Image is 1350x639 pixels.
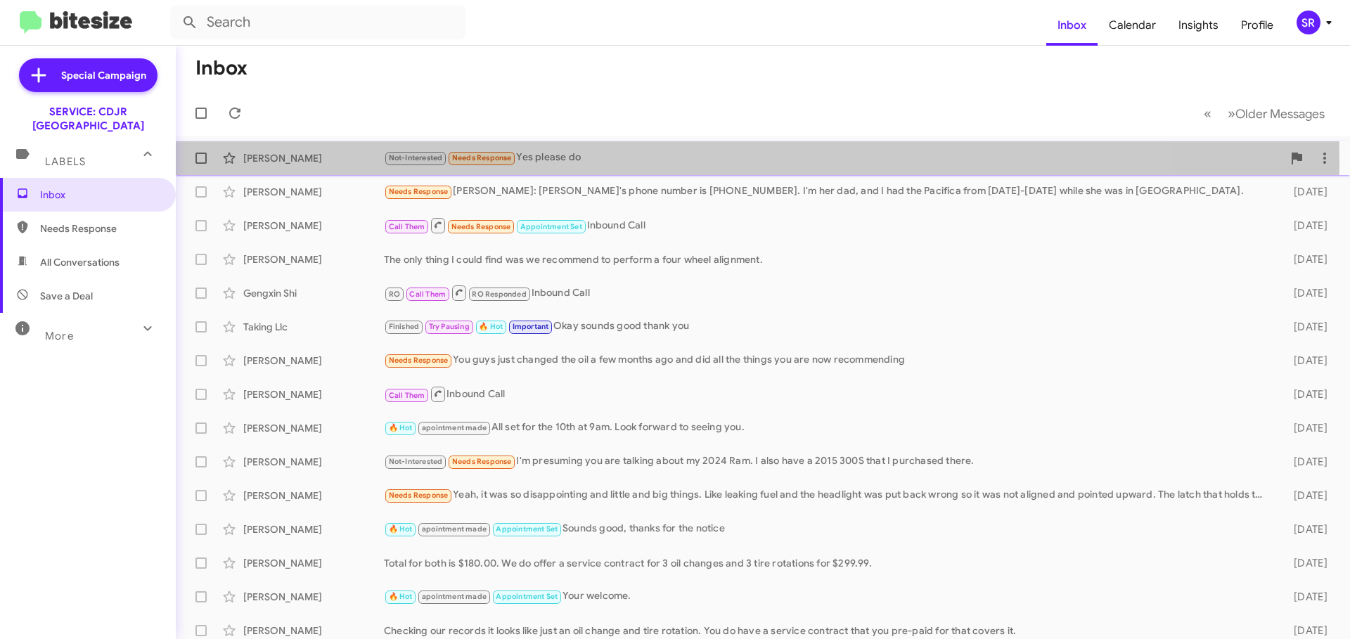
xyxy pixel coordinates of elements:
[384,487,1271,503] div: Yeah, it was so disappointing and little and big things. Like leaking fuel and the headlight was ...
[384,624,1271,638] div: Checking our records it looks like just an oil change and tire rotation. You do have a service co...
[40,255,120,269] span: All Conversations
[1271,489,1339,503] div: [DATE]
[243,455,384,469] div: [PERSON_NAME]
[384,453,1271,470] div: I'm presuming you are talking about my 2024 Ram. I also have a 2015 300S that I purchased there.
[1271,219,1339,233] div: [DATE]
[496,524,558,534] span: Appointment Set
[243,252,384,266] div: [PERSON_NAME]
[45,155,86,168] span: Labels
[384,284,1271,302] div: Inbound Call
[1230,5,1285,46] a: Profile
[389,391,425,400] span: Call Them
[496,592,558,601] span: Appointment Set
[1271,455,1339,469] div: [DATE]
[389,290,400,299] span: RO
[479,322,503,331] span: 🔥 Hot
[1271,320,1339,334] div: [DATE]
[243,522,384,536] div: [PERSON_NAME]
[389,153,443,162] span: Not-Interested
[243,489,384,503] div: [PERSON_NAME]
[1271,387,1339,401] div: [DATE]
[384,217,1271,234] div: Inbound Call
[384,521,1271,537] div: Sounds good, thanks for the notice
[389,423,413,432] span: 🔥 Hot
[1271,185,1339,199] div: [DATE]
[1228,105,1235,122] span: »
[1271,590,1339,604] div: [DATE]
[1219,99,1333,128] button: Next
[389,524,413,534] span: 🔥 Hot
[451,222,511,231] span: Needs Response
[389,356,449,365] span: Needs Response
[1196,99,1333,128] nav: Page navigation example
[389,592,413,601] span: 🔥 Hot
[1271,421,1339,435] div: [DATE]
[243,387,384,401] div: [PERSON_NAME]
[520,222,582,231] span: Appointment Set
[1271,556,1339,570] div: [DATE]
[389,457,443,466] span: Not-Interested
[243,219,384,233] div: [PERSON_NAME]
[452,457,512,466] span: Needs Response
[389,222,425,231] span: Call Them
[409,290,446,299] span: Call Them
[243,624,384,638] div: [PERSON_NAME]
[243,354,384,368] div: [PERSON_NAME]
[1167,5,1230,46] a: Insights
[472,290,526,299] span: RO Responded
[243,590,384,604] div: [PERSON_NAME]
[384,150,1282,166] div: Yes please do
[1285,11,1335,34] button: SR
[243,286,384,300] div: Gengxin Shi
[1271,522,1339,536] div: [DATE]
[1195,99,1220,128] button: Previous
[384,183,1271,200] div: [PERSON_NAME]: [PERSON_NAME]'s phone number is [PHONE_NUMBER]. I'm her dad, and I had the Pacific...
[61,68,146,82] span: Special Campaign
[243,151,384,165] div: [PERSON_NAME]
[384,385,1271,403] div: Inbound Call
[1098,5,1167,46] a: Calendar
[1271,252,1339,266] div: [DATE]
[452,153,512,162] span: Needs Response
[19,58,157,92] a: Special Campaign
[243,421,384,435] div: [PERSON_NAME]
[384,352,1271,368] div: You guys just changed the oil a few months ago and did all the things you are now recommending
[422,524,487,534] span: apointment made
[243,320,384,334] div: Taking Llc
[1297,11,1320,34] div: SR
[1204,105,1211,122] span: «
[1235,106,1325,122] span: Older Messages
[243,556,384,570] div: [PERSON_NAME]
[40,289,93,303] span: Save a Deal
[384,318,1271,335] div: Okay sounds good thank you
[40,221,160,235] span: Needs Response
[384,420,1271,436] div: All set for the 10th at 9am. Look forward to seeing you.
[170,6,465,39] input: Search
[422,592,487,601] span: apointment made
[1271,354,1339,368] div: [DATE]
[45,330,74,342] span: More
[384,556,1271,570] div: Total for both is $180.00. We do offer a service contract for 3 oil changes and 3 tire rotations ...
[40,188,160,202] span: Inbox
[389,322,420,331] span: Finished
[243,185,384,199] div: [PERSON_NAME]
[384,252,1271,266] div: The only thing I could find was we recommend to perform a four wheel alignment.
[429,322,470,331] span: Try Pausing
[384,588,1271,605] div: Your welcome.
[1271,286,1339,300] div: [DATE]
[195,57,247,79] h1: Inbox
[1271,624,1339,638] div: [DATE]
[422,423,487,432] span: apointment made
[513,322,549,331] span: Important
[389,491,449,500] span: Needs Response
[1046,5,1098,46] a: Inbox
[389,187,449,196] span: Needs Response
